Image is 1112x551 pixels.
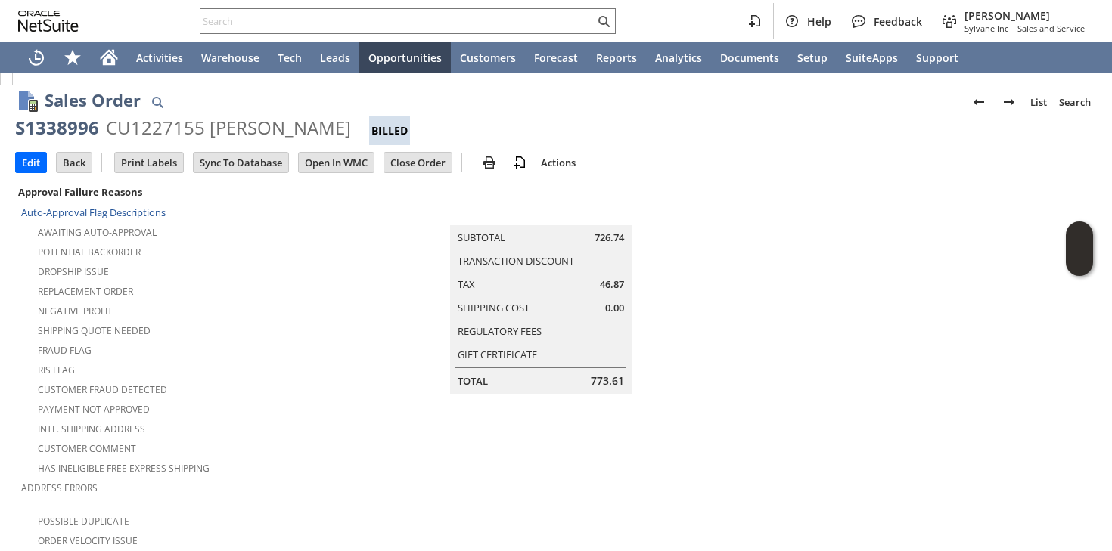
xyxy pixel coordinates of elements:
div: Shortcuts [54,42,91,73]
span: Sylvane Inc [964,23,1008,34]
input: Back [57,153,92,172]
span: Reports [596,51,637,65]
svg: Search [595,12,613,30]
span: Analytics [655,51,702,65]
a: Customer Fraud Detected [38,383,167,396]
a: List [1024,90,1053,114]
a: Customer Comment [38,442,136,455]
a: Potential Backorder [38,246,141,258]
a: Leads [311,42,359,73]
div: Billed [369,116,410,145]
a: Negative Profit [38,305,113,317]
span: 0.00 [605,301,624,315]
a: Warehouse [192,42,269,73]
a: Payment not approved [38,403,150,416]
span: Tech [278,51,302,65]
a: Transaction Discount [458,254,574,268]
a: Intl. Shipping Address [38,423,145,435]
h1: Sales Order [45,88,141,113]
a: SuiteApps [837,42,907,73]
a: Opportunities [359,42,451,73]
span: Leads [320,51,350,65]
span: Opportunities [368,51,442,65]
a: Support [907,42,968,73]
a: Fraud Flag [38,344,92,357]
a: Regulatory Fees [458,324,542,338]
caption: Summary [450,201,632,225]
img: Next [1000,93,1018,111]
input: Sync To Database [194,153,288,172]
img: Previous [970,93,988,111]
div: S1338996 [15,116,99,140]
a: Awaiting Auto-Approval [38,226,157,239]
span: 726.74 [595,231,624,245]
a: Recent Records [18,42,54,73]
a: Documents [711,42,788,73]
input: Close Order [384,153,452,172]
iframe: Click here to launch Oracle Guided Learning Help Panel [1066,221,1093,276]
a: Actions [535,156,582,169]
a: Reports [587,42,646,73]
span: Activities [136,51,183,65]
a: Total [458,374,488,388]
a: Subtotal [458,231,505,244]
a: Possible Duplicate [38,515,129,528]
a: Shipping Quote Needed [38,324,151,337]
span: Documents [720,51,779,65]
img: print.svg [480,153,499,172]
svg: Shortcuts [64,48,82,67]
a: Has Ineligible Free Express Shipping [38,462,210,475]
a: Search [1053,90,1097,114]
span: Forecast [534,51,578,65]
span: Oracle Guided Learning Widget. To move around, please hold and drag [1066,249,1093,277]
input: Open In WMC [299,153,374,172]
span: Customers [460,51,516,65]
a: RIS flag [38,364,75,376]
span: - [1011,23,1014,34]
svg: Recent Records [27,48,45,67]
a: Customers [451,42,525,73]
a: Shipping Cost [458,301,530,314]
a: Gift Certificate [458,348,537,361]
span: [PERSON_NAME] [964,8,1085,23]
svg: logo [18,11,79,32]
div: Approval Failure Reasons [15,182,356,202]
input: Print Labels [115,153,183,172]
img: add-record.svg [511,153,529,172]
a: Order Velocity Issue [38,534,138,547]
img: Quick Find [148,93,166,111]
span: 46.87 [600,277,624,292]
a: Address Errors [21,481,98,494]
span: 773.61 [591,373,624,388]
a: Activities [127,42,192,73]
a: Replacement Order [38,285,133,298]
a: Forecast [525,42,587,73]
a: Auto-Approval Flag Descriptions [21,206,166,219]
span: Feedback [874,14,922,29]
input: Search [200,12,595,30]
a: Tax [458,277,475,291]
span: Warehouse [201,51,259,65]
svg: Home [100,48,118,67]
div: CU1227155 [PERSON_NAME] [106,116,351,140]
a: Tech [269,42,311,73]
span: SuiteApps [846,51,898,65]
span: Support [916,51,958,65]
a: Dropship Issue [38,265,109,278]
span: Sales and Service [1017,23,1085,34]
a: Setup [788,42,837,73]
a: Analytics [646,42,711,73]
input: Edit [16,153,46,172]
span: Setup [797,51,828,65]
a: Home [91,42,127,73]
span: Help [807,14,831,29]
